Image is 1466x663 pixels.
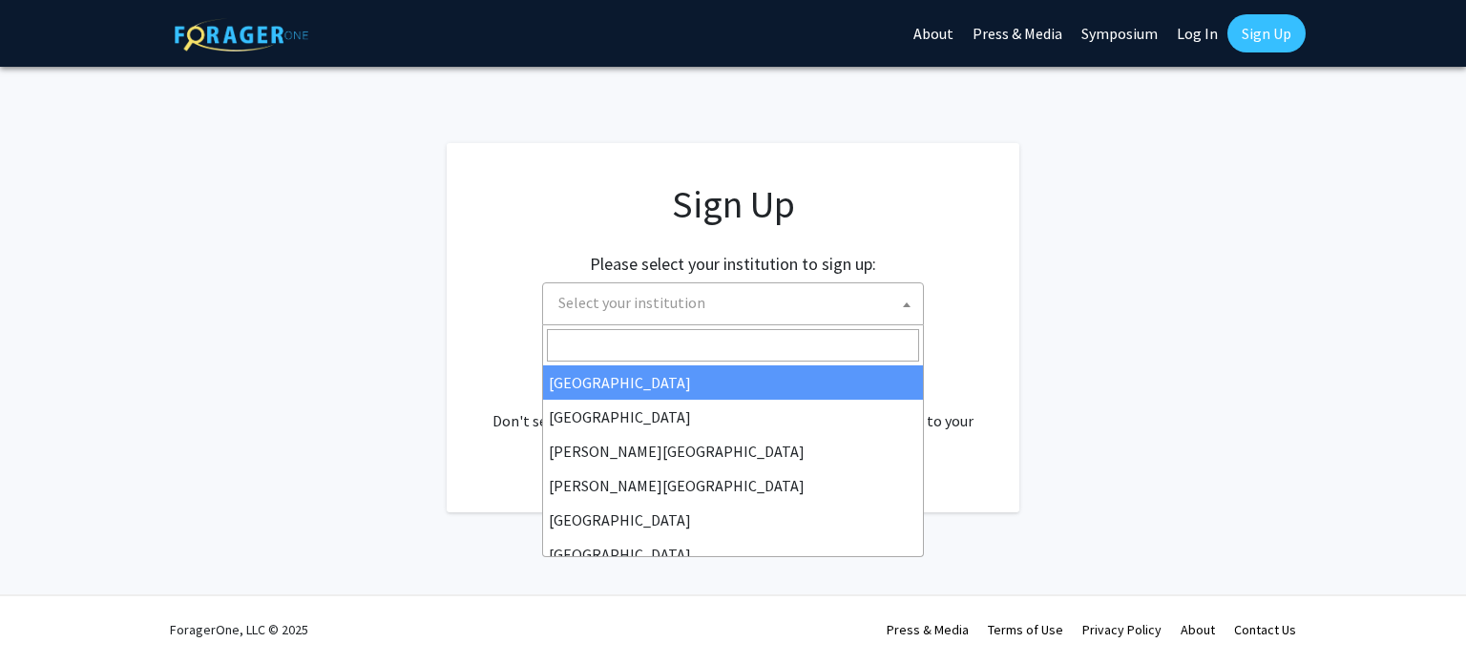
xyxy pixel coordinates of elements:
[543,400,923,434] li: [GEOGRAPHIC_DATA]
[988,621,1063,638] a: Terms of Use
[558,293,705,312] span: Select your institution
[543,468,923,503] li: [PERSON_NAME][GEOGRAPHIC_DATA]
[1181,621,1215,638] a: About
[485,181,981,227] h1: Sign Up
[590,254,876,275] h2: Please select your institution to sign up:
[887,621,969,638] a: Press & Media
[543,503,923,537] li: [GEOGRAPHIC_DATA]
[543,365,923,400] li: [GEOGRAPHIC_DATA]
[547,329,919,362] input: Search
[170,596,308,663] div: ForagerOne, LLC © 2025
[543,537,923,571] li: [GEOGRAPHIC_DATA]
[542,282,924,325] span: Select your institution
[551,283,923,322] span: Select your institution
[543,434,923,468] li: [PERSON_NAME][GEOGRAPHIC_DATA]
[1234,621,1296,638] a: Contact Us
[175,18,308,52] img: ForagerOne Logo
[485,363,981,455] div: Already have an account? . Don't see your institution? about bringing ForagerOne to your institut...
[1082,621,1162,638] a: Privacy Policy
[1227,14,1306,52] a: Sign Up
